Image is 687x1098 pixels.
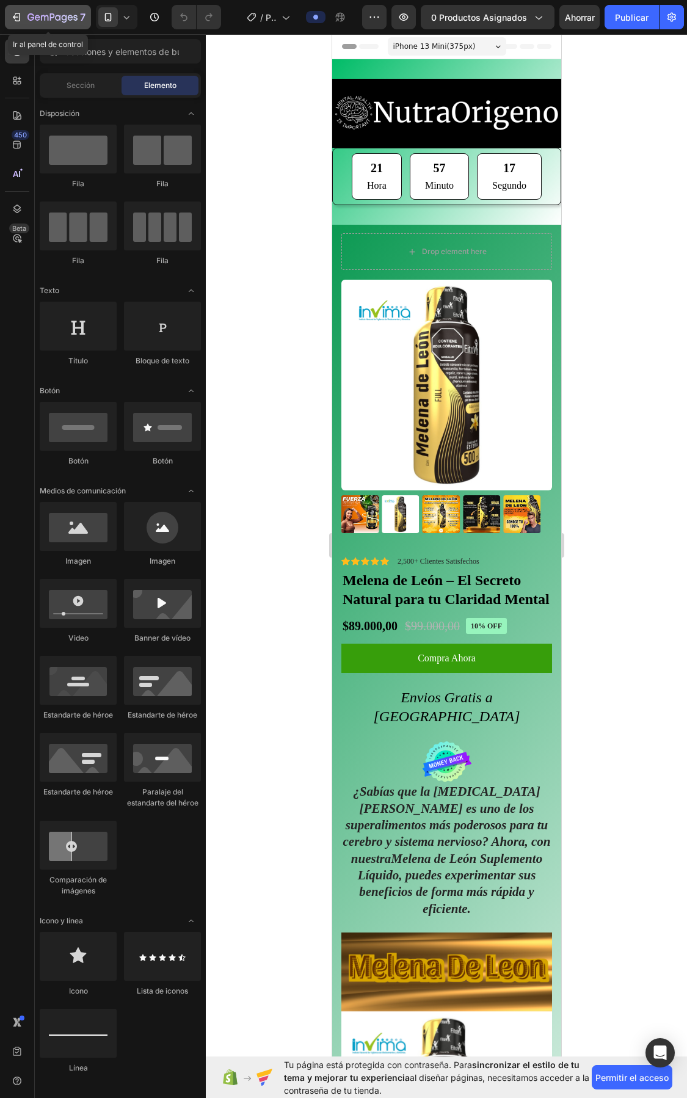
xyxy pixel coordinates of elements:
font: Imagen [65,556,91,565]
span: Abrir con palanca [181,104,201,123]
font: al diseñar páginas, necesitamos acceder a la contraseña de tu tienda. [284,1072,589,1096]
button: Permitir el acceso [592,1065,672,1089]
font: Botón [40,386,60,395]
font: Estandarte de héroe [43,787,113,796]
button: 7 [5,5,91,29]
font: Estandarte de héroe [128,710,197,719]
font: Publicar [615,12,649,23]
button: Ahorrar [559,5,600,29]
iframe: Área de diseño [332,34,561,1056]
font: Video [68,633,89,642]
font: Permitir el acceso [595,1072,669,1083]
font: Ahorrar [565,12,595,23]
div: Deshacer/Rehacer [172,5,221,29]
font: Medios de comunicación [40,486,126,495]
font: Título [68,356,88,365]
font: Tu página está protegida con contraseña. Para [284,1060,472,1070]
font: / [260,12,263,23]
font: Paralaje del estandarte del héroe [127,787,198,807]
font: sincronizar el estilo de tu tema y mejorar tu experiencia [284,1060,580,1083]
font: Imagen [150,556,175,565]
font: Botón [68,456,89,465]
font: Estandarte de héroe [43,710,113,719]
span: Abrir con palanca [181,481,201,501]
font: Fila [156,179,169,188]
font: Botón [153,456,173,465]
font: Disposición [40,109,79,118]
button: 0 productos asignados [421,5,554,29]
span: Abrir con palanca [181,911,201,931]
font: Elemento [144,81,176,90]
font: Fila [72,256,84,265]
font: Sección [67,81,95,90]
font: Icono [69,986,88,995]
span: Abrir con palanca [181,281,201,300]
font: 7 [80,11,85,23]
font: Bloque de texto [136,356,189,365]
font: 450 [14,131,27,139]
font: Banner de vídeo [134,633,191,642]
input: Secciones y elementos de búsqueda [40,39,201,64]
button: Publicar [605,5,659,29]
font: Comparación de imágenes [49,875,107,895]
font: Página del producto - [MEDICAL_DATA][PERSON_NAME] 13 [PERSON_NAME], 12:53:56 [266,12,279,523]
font: 0 productos asignados [431,12,527,23]
font: Texto [40,286,59,295]
div: Abrir Intercom Messenger [645,1038,675,1067]
font: Beta [12,224,26,233]
span: Abrir con palanca [181,381,201,401]
font: Lista de iconos [137,986,188,995]
font: Línea [69,1063,88,1072]
font: Fila [72,179,84,188]
font: Fila [156,256,169,265]
font: Icono y línea [40,916,83,925]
